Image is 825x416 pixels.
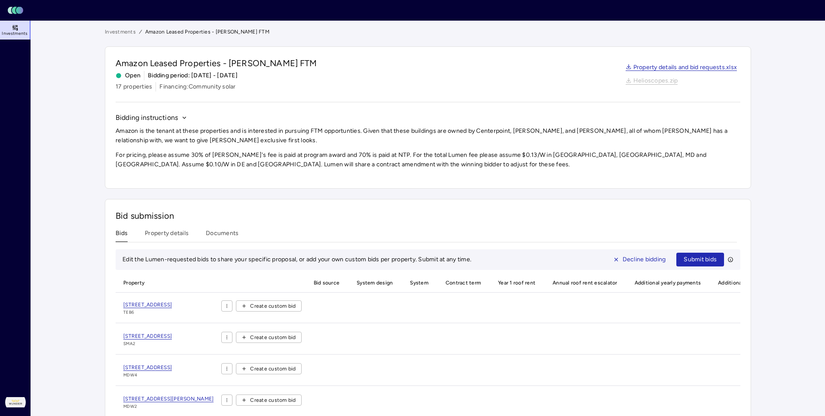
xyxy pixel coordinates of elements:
span: MDW2 [123,403,214,410]
a: [STREET_ADDRESS][PERSON_NAME] [123,395,214,403]
p: Amazon is the tenant at these properties and is interested in pursuing FTM opportunties. Given th... [116,126,740,145]
span: Create custom bid [250,396,296,404]
button: Create custom bid [236,300,301,312]
button: Create custom bid [236,332,301,343]
img: Wunder [5,392,26,413]
button: Decline bidding [606,253,673,266]
span: Contract term [440,273,486,292]
span: Bidding period: [DATE] - [DATE] [148,71,238,80]
span: [STREET_ADDRESS][PERSON_NAME] [123,396,214,402]
span: Create custom bid [250,302,296,310]
span: Decline bidding [623,255,666,264]
span: Submit bids [684,255,717,264]
span: Additional yearly terms [713,273,780,292]
span: [STREET_ADDRESS] [123,333,172,340]
span: [STREET_ADDRESS] [123,364,172,371]
nav: breadcrumb [105,28,751,36]
span: Edit the Lumen-requested bids to share your specific proposal, or add your own custom bids per pr... [122,256,471,263]
span: SMA2 [123,340,172,347]
button: Bidding instructions [116,113,187,123]
a: Property details and bid requests.xlsx [626,64,737,71]
span: Open [116,71,141,80]
button: Property details [145,229,189,242]
a: [STREET_ADDRESS] [123,332,172,340]
span: Additional yearly payments [629,273,706,292]
span: Bid submission [116,211,174,221]
span: [STREET_ADDRESS] [123,302,172,308]
p: For pricing, please assume 30% of [PERSON_NAME]'s fee is paid at program award and 70% is paid at... [116,150,740,169]
span: MDW4 [123,372,172,379]
span: Bid source [309,273,345,292]
span: Amazon Leased Properties - [PERSON_NAME] FTM [116,57,317,69]
span: Property [116,273,221,292]
a: [STREET_ADDRESS] [123,300,172,309]
button: Submit bids [676,253,724,266]
span: System design [351,273,398,292]
span: Investments [2,31,27,36]
button: Create custom bid [236,363,301,374]
span: Financing: Community solar [159,82,235,92]
span: Amazon Leased Properties - [PERSON_NAME] FTM [145,28,269,36]
a: [STREET_ADDRESS] [123,363,172,372]
button: Bids [116,229,128,242]
button: Create custom bid [236,395,301,406]
span: Year 1 roof rent [493,273,541,292]
span: Bidding instructions [116,113,178,123]
a: Helioscopes.zip [626,78,678,85]
a: Investments [105,28,136,36]
button: Documents [206,229,238,242]
span: 17 properties [116,82,152,92]
span: Create custom bid [250,364,296,373]
span: TEB6 [123,309,172,316]
span: System [405,273,434,292]
span: Annual roof rent escalator [547,273,623,292]
span: Create custom bid [250,333,296,342]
